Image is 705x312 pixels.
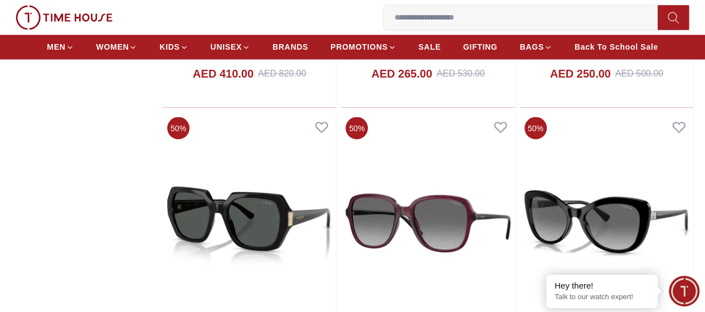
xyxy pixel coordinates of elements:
[419,41,441,52] span: SALE
[550,65,611,81] h4: AED 250.00
[463,37,498,57] a: GIFTING
[519,41,543,52] span: BAGS
[371,65,432,81] h4: AED 265.00
[159,37,188,57] a: KIDS
[273,37,308,57] a: BRANDS
[211,37,250,57] a: UNISEX
[193,65,254,81] h4: AED 410.00
[463,41,498,52] span: GIFTING
[330,37,396,57] a: PROMOTIONS
[615,66,663,80] div: AED 500.00
[555,292,649,302] p: Talk to our watch expert!
[211,41,242,52] span: UNISEX
[167,117,189,139] span: 50 %
[47,41,65,52] span: MEN
[346,117,368,139] span: 50 %
[159,41,179,52] span: KIDS
[575,37,658,57] a: Back To School Sale
[258,66,306,80] div: AED 820.00
[273,41,308,52] span: BRANDS
[330,41,388,52] span: PROMOTIONS
[16,5,113,30] img: ...
[524,117,547,139] span: 50 %
[555,280,649,291] div: Hey there!
[575,41,658,52] span: Back To School Sale
[47,37,74,57] a: MEN
[419,37,441,57] a: SALE
[96,41,129,52] span: WOMEN
[669,276,699,306] div: Chat Widget
[96,37,138,57] a: WOMEN
[436,66,484,80] div: AED 530.00
[519,37,552,57] a: BAGS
